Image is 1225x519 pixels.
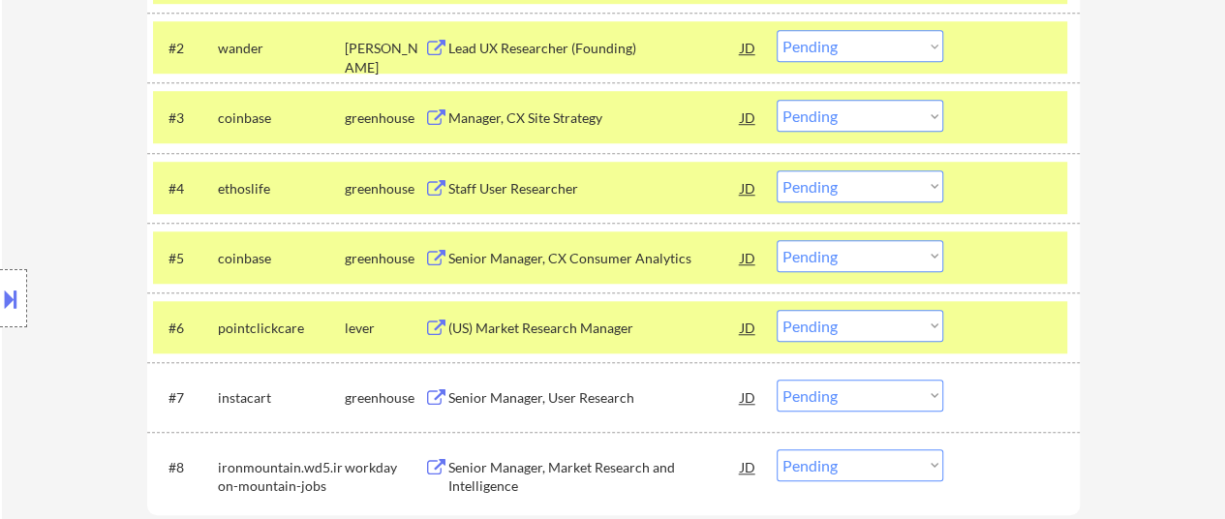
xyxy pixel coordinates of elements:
[739,100,758,135] div: JD
[448,388,741,408] div: Senior Manager, User Research
[345,458,424,477] div: workday
[345,388,424,408] div: greenhouse
[218,108,345,128] div: coinbase
[739,449,758,484] div: JD
[218,39,345,58] div: wander
[739,310,758,345] div: JD
[345,319,424,338] div: lever
[448,108,741,128] div: Manager, CX Site Strategy
[448,458,741,496] div: Senior Manager, Market Research and Intelligence
[739,380,758,414] div: JD
[448,319,741,338] div: (US) Market Research Manager
[345,179,424,198] div: greenhouse
[448,39,741,58] div: Lead UX Researcher (Founding)
[739,170,758,205] div: JD
[345,108,424,128] div: greenhouse
[345,249,424,268] div: greenhouse
[168,108,202,128] div: #3
[345,39,424,76] div: [PERSON_NAME]
[168,39,202,58] div: #2
[448,179,741,198] div: Staff User Researcher
[739,30,758,65] div: JD
[448,249,741,268] div: Senior Manager, CX Consumer Analytics
[739,240,758,275] div: JD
